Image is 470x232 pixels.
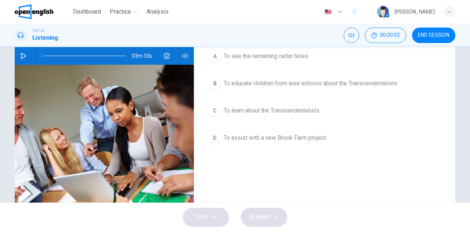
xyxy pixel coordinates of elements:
div: A [209,50,221,62]
div: D [209,132,221,144]
button: END SESSION [412,28,455,43]
button: Dashboard [70,5,104,18]
span: Practice [110,7,131,16]
span: Dashboard [73,7,101,16]
span: 00:00:02 [380,32,400,38]
span: END SESSION [418,32,449,38]
button: DTo assist with a new Brook Farm project [206,129,444,147]
span: 03m 33s [132,47,158,65]
button: CTo learn about the Transcendentalists [206,101,444,120]
button: Practice [107,5,141,18]
a: OpenEnglish logo [15,4,70,19]
div: Mute [344,28,359,43]
button: Analysis [144,5,171,18]
img: en [323,9,333,15]
span: To learn about the Transcendentalists [224,106,319,115]
button: BTo educate children from area schools about the Transcendentalists [206,74,444,93]
span: TOEFL® [32,28,44,33]
div: B [209,78,221,89]
button: ATo see the remaining cellar holes [206,47,444,65]
div: [PERSON_NAME] [395,7,435,16]
span: Analysis [147,7,169,16]
span: To assist with a new Brook Farm project [224,133,326,142]
button: Click to see the audio transcription [161,47,173,65]
h1: Listening [32,33,58,42]
span: To educate children from area schools about the Transcendentalists [224,79,397,88]
img: OpenEnglish logo [15,4,53,19]
div: Hide [365,28,406,43]
img: Profile picture [377,6,389,18]
button: 00:00:02 [365,28,406,43]
span: To see the remaining cellar holes [224,52,308,61]
div: C [209,105,221,117]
